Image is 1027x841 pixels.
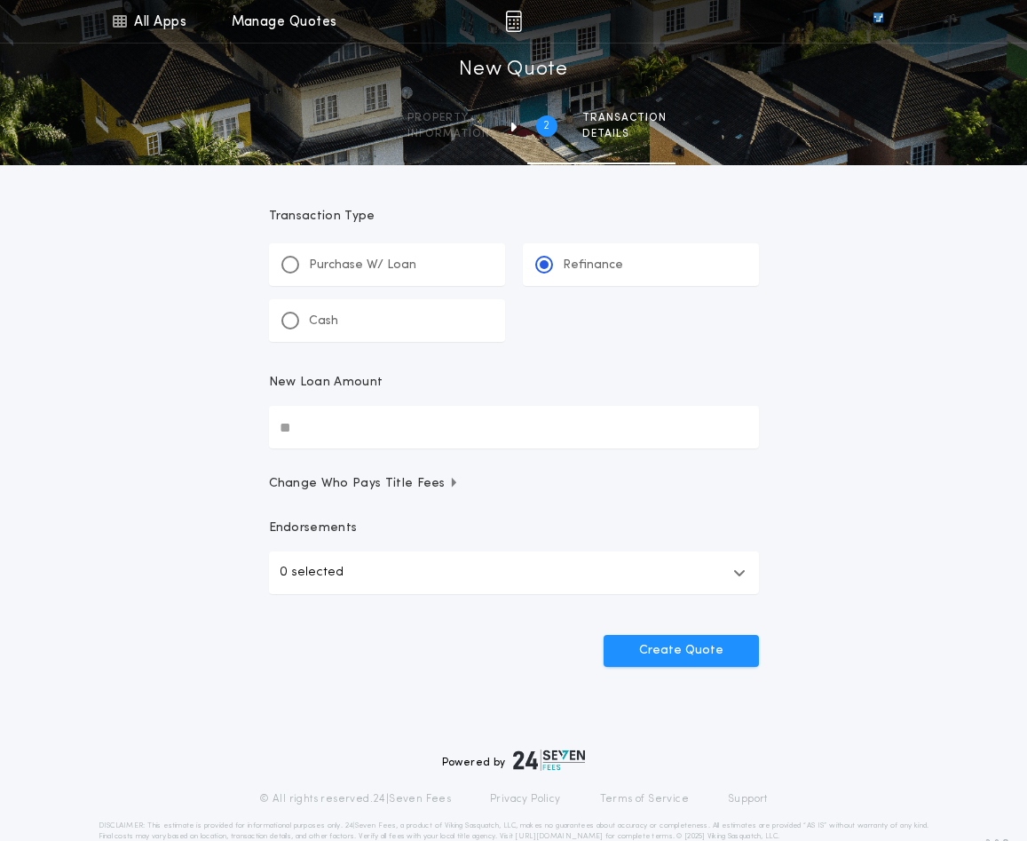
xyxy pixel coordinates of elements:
[582,127,667,141] span: details
[269,208,759,226] p: Transaction Type
[269,374,383,392] p: New Loan Amount
[259,792,451,806] p: © All rights reserved. 24|Seven Fees
[442,750,586,771] div: Powered by
[513,750,586,771] img: logo
[459,56,567,84] h1: New Quote
[582,111,667,125] span: Transaction
[505,11,522,32] img: img
[515,833,603,840] a: [URL][DOMAIN_NAME]
[269,551,759,594] button: 0 selected
[728,792,768,806] a: Support
[490,792,561,806] a: Privacy Policy
[604,635,759,667] button: Create Quote
[269,475,460,493] span: Change Who Pays Title Fees
[841,12,915,30] img: vs-icon
[309,313,338,330] p: Cash
[269,520,759,537] p: Endorsements
[280,562,344,583] p: 0 selected
[269,475,759,493] button: Change Who Pays Title Fees
[269,406,759,448] input: New Loan Amount
[407,127,490,141] span: information
[543,119,549,133] h2: 2
[309,257,416,274] p: Purchase W/ Loan
[407,111,490,125] span: Property
[600,792,689,806] a: Terms of Service
[563,257,623,274] p: Refinance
